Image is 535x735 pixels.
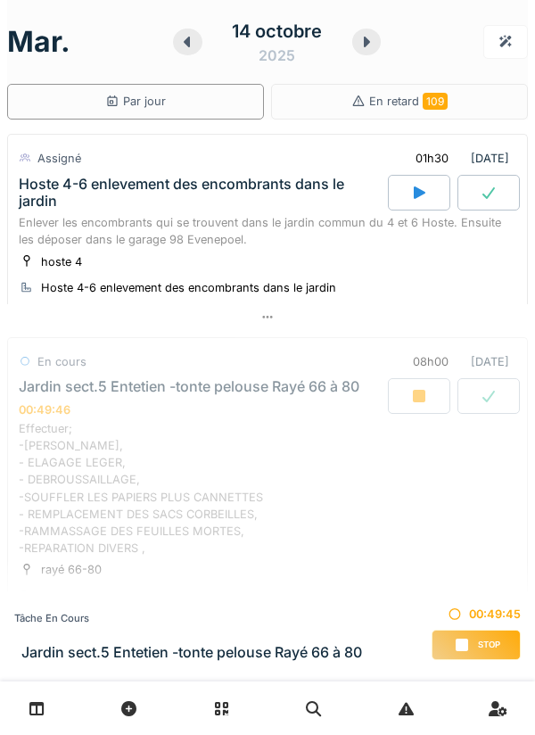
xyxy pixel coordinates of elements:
div: 01h30 [416,150,449,167]
div: En cours [37,353,86,370]
h1: mar. [7,25,70,59]
div: rayé 66-80 [41,561,102,578]
div: 00:49:46 [19,402,70,416]
span: 109 [423,93,448,110]
div: Jardin sect.5 Entetien -tonte pelouse Rayé 66 à 80 [41,587,317,604]
span: En retard [369,95,448,108]
div: 2025 [259,45,295,66]
h3: Jardin sect.5 Entetien -tonte pelouse Rayé 66 à 80 [21,644,362,661]
div: Effectuer; -[PERSON_NAME], - ELAGAGE LEGER, - DEBROUSSAILLAGE, -SOUFFLER LES PAPIERS PLUS CANNETT... [19,419,516,557]
div: hoste 4 [41,253,82,270]
div: Tâche en cours [14,611,362,626]
div: Enlever les encombrants qui se trouvent dans le jardin commun du 4 et 6 Hoste. Ensuite les dépose... [19,214,516,248]
div: 08h00 [413,353,449,370]
div: [DATE] [400,142,516,175]
div: 00:49:45 [432,606,521,623]
div: Hoste 4-6 enlevement des encombrants dans le jardin [19,176,384,210]
div: 14 octobre [232,18,322,45]
div: Jardin sect.5 Entetien -tonte pelouse Rayé 66 à 80 [19,378,359,395]
div: Hoste 4-6 enlevement des encombrants dans le jardin [41,279,336,296]
div: Assigné [37,150,81,167]
div: [DATE] [398,345,516,378]
div: Par jour [105,93,166,110]
span: Stop [478,639,500,651]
